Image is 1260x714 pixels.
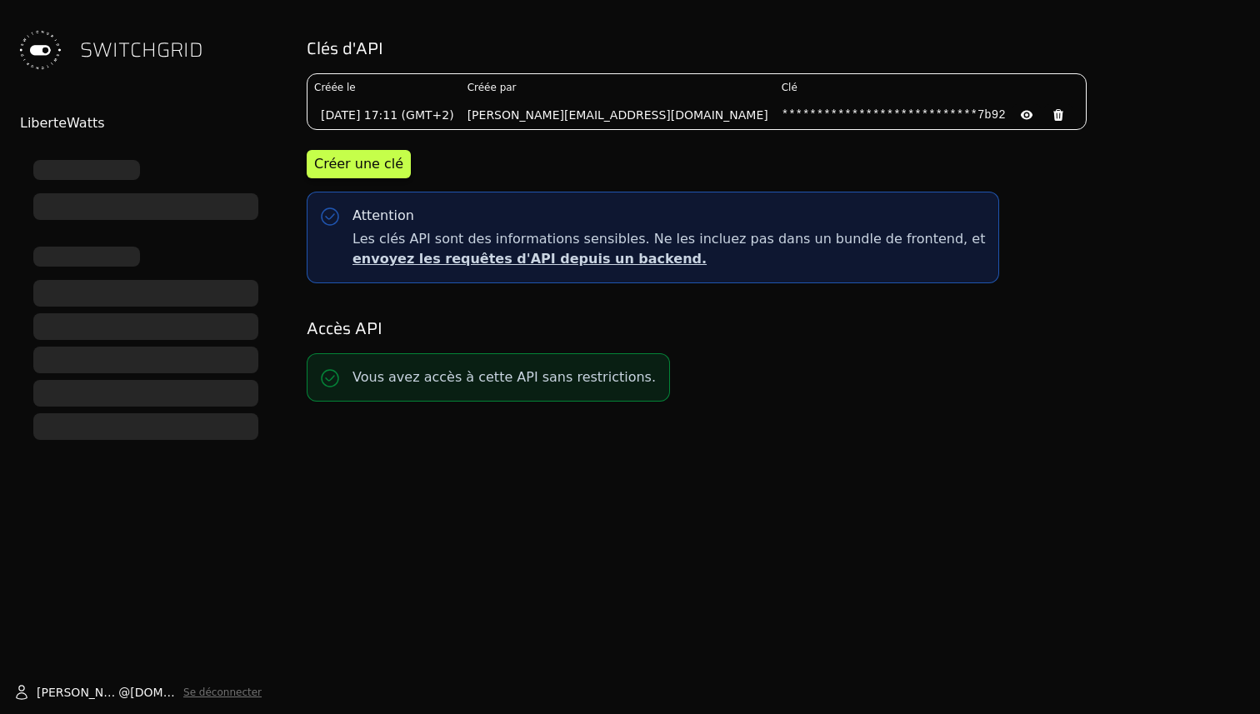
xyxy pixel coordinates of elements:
p: envoyez les requêtes d'API depuis un backend. [352,249,985,269]
span: Les clés API sont des informations sensibles. Ne les incluez pas dans un bundle de frontend, et [352,229,985,269]
div: LiberteWatts [20,113,275,133]
td: [DATE] 17:11 (GMT+2) [307,101,461,129]
th: Clé [775,74,1086,101]
div: Attention [352,206,414,226]
h2: Clés d'API [307,37,1237,60]
button: Créer une clé [307,150,411,178]
p: Vous avez accès à cette API sans restrictions. [352,367,656,387]
h2: Accès API [307,317,1237,340]
span: SWITCHGRID [80,37,203,63]
th: Créée le [307,74,461,101]
span: @ [118,684,130,701]
span: [DOMAIN_NAME] [130,684,177,701]
td: [PERSON_NAME][EMAIL_ADDRESS][DOMAIN_NAME] [461,101,775,129]
img: Switchgrid Logo [13,23,67,77]
span: [PERSON_NAME].vanheusden [37,684,118,701]
th: Créée par [461,74,775,101]
div: Créer une clé [314,154,403,174]
button: Se déconnecter [183,686,262,699]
